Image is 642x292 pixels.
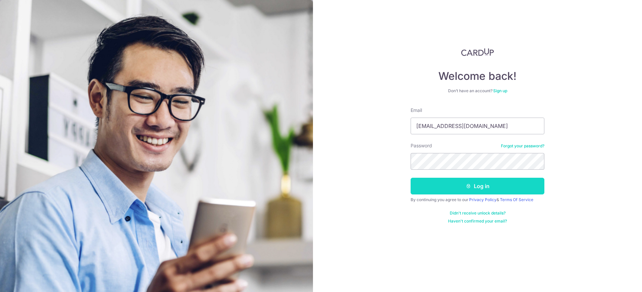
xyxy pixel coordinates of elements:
[501,143,544,149] a: Forgot your password?
[411,142,432,149] label: Password
[411,118,544,134] input: Enter your Email
[411,69,544,83] h4: Welcome back!
[411,107,422,114] label: Email
[461,48,494,56] img: CardUp Logo
[469,197,497,202] a: Privacy Policy
[411,178,544,194] button: Log in
[450,210,506,216] a: Didn't receive unlock details?
[411,88,544,94] div: Don’t have an account?
[493,88,507,93] a: Sign up
[411,197,544,202] div: By continuing you agree to our &
[500,197,533,202] a: Terms Of Service
[448,218,507,224] a: Haven't confirmed your email?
